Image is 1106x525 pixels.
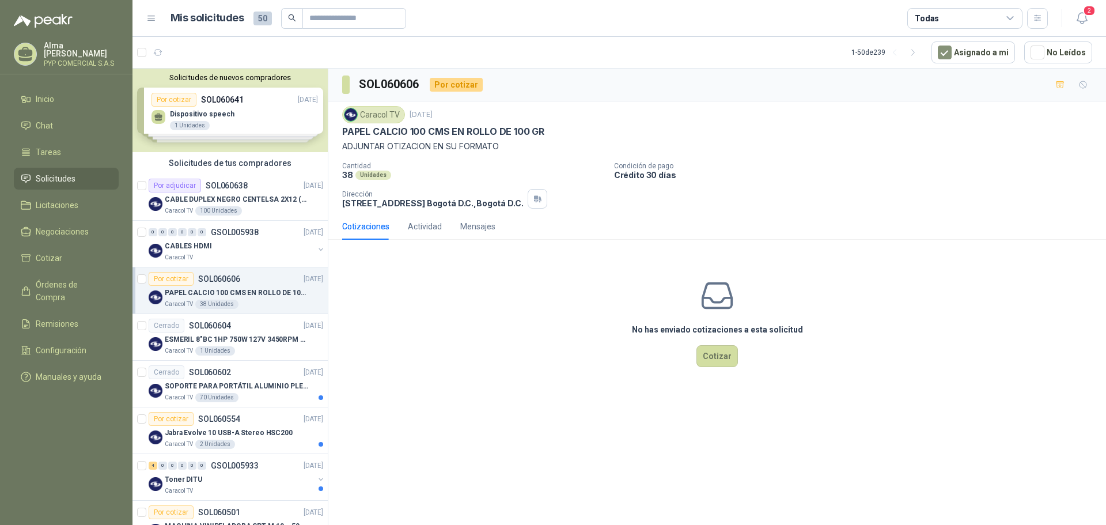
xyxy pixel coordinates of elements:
div: 0 [168,462,177,470]
a: Cotizar [14,247,119,269]
img: Company Logo [149,384,162,398]
a: Por cotizarSOL060554[DATE] Company LogoJabra Evolve 10 USB-A Stereo HSC200Caracol TV2 Unidades [132,407,328,454]
img: Company Logo [149,430,162,444]
div: 0 [158,462,167,470]
img: Company Logo [344,108,357,121]
p: Caracol TV [165,440,193,449]
p: ESMERIL 8"BC 1HP 750W 127V 3450RPM URREA [165,334,308,345]
a: Remisiones [14,313,119,335]
div: 100 Unidades [195,206,242,216]
span: search [288,14,296,22]
img: Company Logo [149,244,162,258]
p: Crédito 30 días [614,170,1101,180]
div: Todas [915,12,939,25]
div: Por cotizar [149,505,194,519]
a: Inicio [14,88,119,110]
button: No Leídos [1024,41,1092,63]
p: [DATE] [304,414,323,425]
a: 4 0 0 0 0 0 GSOL005933[DATE] Company LogoToner DITUCaracol TV [149,459,325,496]
p: [DATE] [304,320,323,331]
p: Condición de pago [614,162,1101,170]
div: 0 [158,228,167,236]
div: Por cotizar [149,412,194,426]
p: ADJUNTAR OTIZACION EN SU FORMATO [342,140,1092,153]
p: SOL060602 [189,368,231,376]
p: PAPEL CALCIO 100 CMS EN ROLLO DE 100 GR [342,126,544,138]
button: 2 [1071,8,1092,29]
p: Caracol TV [165,486,193,496]
a: CerradoSOL060602[DATE] Company LogoSOPORTE PARA PORTÁTIL ALUMINIO PLEGABLE VTACaracol TV70 Unidades [132,361,328,407]
p: PAPEL CALCIO 100 CMS EN ROLLO DE 100 GR [165,288,308,299]
span: Configuración [36,344,86,357]
p: [DATE] [304,367,323,378]
p: SOL060554 [198,415,240,423]
span: 2 [1083,5,1096,16]
p: CABLE DUPLEX NEGRO CENTELSA 2X12 (COLOR NEGRO) [165,194,308,205]
div: Por adjudicar [149,179,201,192]
img: Company Logo [149,337,162,351]
p: Toner DITU [165,474,202,485]
div: 38 Unidades [195,300,238,309]
p: Caracol TV [165,346,193,356]
img: Company Logo [149,197,162,211]
p: Dirección [342,190,523,198]
p: SOL060638 [206,182,248,190]
p: SOL060604 [189,322,231,330]
p: [DATE] [304,274,323,285]
div: 2 Unidades [195,440,235,449]
p: CABLES HDMI [165,241,212,252]
p: [DATE] [304,180,323,191]
p: [DATE] [304,460,323,471]
div: Solicitudes de tus compradores [132,152,328,174]
p: Caracol TV [165,393,193,402]
div: Solicitudes de nuevos compradoresPor cotizarSOL060641[DATE] Dispositivo speech1 UnidadesPor cotiz... [132,69,328,152]
span: Manuales y ayuda [36,371,101,383]
div: 0 [198,462,206,470]
p: [STREET_ADDRESS] Bogotá D.C. , Bogotá D.C. [342,198,523,208]
div: 70 Unidades [195,393,238,402]
div: Por cotizar [149,272,194,286]
div: Cotizaciones [342,220,389,233]
div: Cerrado [149,319,184,333]
div: Cerrado [149,365,184,379]
p: SOL060606 [198,275,240,283]
p: Jabra Evolve 10 USB-A Stereo HSC200 [165,428,293,439]
a: Solicitudes [14,168,119,190]
p: [DATE] [304,227,323,238]
p: SOL060501 [198,508,240,516]
span: Órdenes de Compra [36,278,108,304]
a: Licitaciones [14,194,119,216]
div: 0 [149,228,157,236]
a: Negociaciones [14,221,119,243]
div: Unidades [355,171,391,180]
img: Company Logo [149,290,162,304]
p: Alma [PERSON_NAME] [44,41,119,58]
div: 1 - 50 de 239 [851,43,922,62]
p: GSOL005933 [211,462,259,470]
div: Mensajes [460,220,495,233]
p: [DATE] [410,109,433,120]
a: Por cotizarSOL060606[DATE] Company LogoPAPEL CALCIO 100 CMS EN ROLLO DE 100 GRCaracol TV38 Unidades [132,267,328,314]
a: CerradoSOL060604[DATE] Company LogoESMERIL 8"BC 1HP 750W 127V 3450RPM URREACaracol TV1 Unidades [132,314,328,361]
a: Tareas [14,141,119,163]
div: Por cotizar [430,78,483,92]
span: Negociaciones [36,225,89,238]
a: Manuales y ayuda [14,366,119,388]
p: Caracol TV [165,253,193,262]
a: 0 0 0 0 0 0 GSOL005938[DATE] Company LogoCABLES HDMICaracol TV [149,225,325,262]
img: Company Logo [149,477,162,491]
span: Solicitudes [36,172,75,185]
h3: SOL060606 [359,75,421,93]
div: 1 Unidades [195,346,235,356]
p: GSOL005938 [211,228,259,236]
span: Chat [36,119,53,132]
div: 4 [149,462,157,470]
span: Remisiones [36,318,78,330]
p: Caracol TV [165,300,193,309]
h1: Mis solicitudes [171,10,244,27]
button: Asignado a mi [931,41,1015,63]
button: Solicitudes de nuevos compradores [137,73,323,82]
h3: No has enviado cotizaciones a esta solicitud [632,323,803,336]
div: Caracol TV [342,106,405,123]
span: Tareas [36,146,61,158]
